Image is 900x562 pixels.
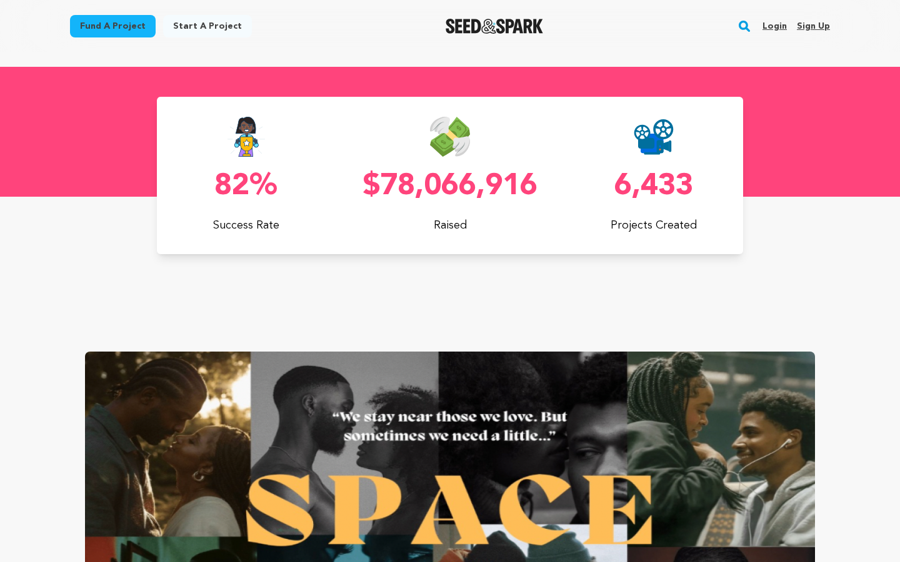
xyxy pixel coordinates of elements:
[446,19,544,34] a: Seed&Spark Homepage
[157,172,336,202] p: 82%
[634,117,674,157] img: Seed&Spark Projects Created Icon
[361,172,539,202] p: $78,066,916
[361,217,539,234] p: Raised
[157,217,336,234] p: Success Rate
[227,117,266,157] img: Seed&Spark Success Rate Icon
[762,16,787,36] a: Login
[564,172,743,202] p: 6,433
[797,16,830,36] a: Sign up
[70,15,156,37] a: Fund a project
[430,117,470,157] img: Seed&Spark Money Raised Icon
[446,19,544,34] img: Seed&Spark Logo Dark Mode
[564,217,743,234] p: Projects Created
[163,15,252,37] a: Start a project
